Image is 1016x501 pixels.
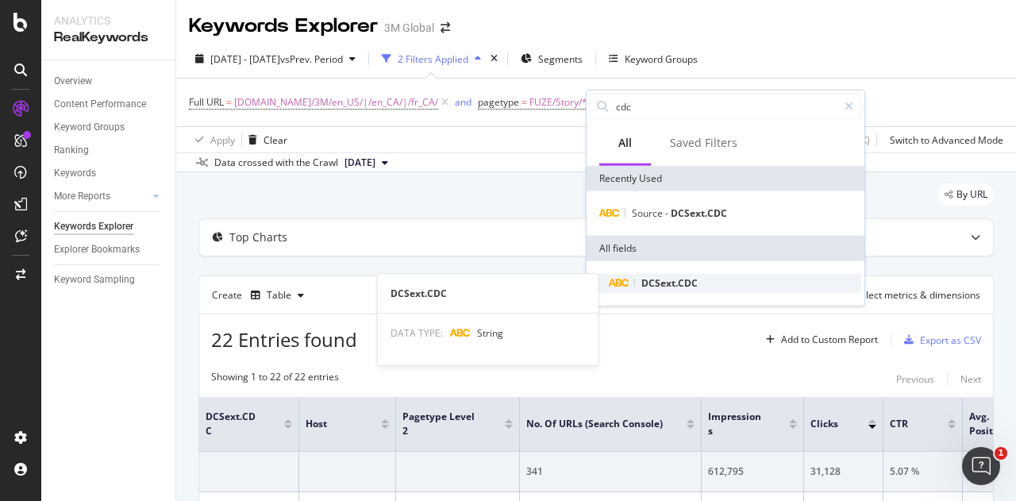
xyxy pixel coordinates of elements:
[587,236,864,261] div: All fields
[210,52,280,66] span: [DATE] - [DATE]
[210,133,235,147] div: Apply
[54,73,164,90] a: Overview
[521,95,527,109] span: =
[54,165,164,182] a: Keywords
[587,166,864,191] div: Recently Used
[938,183,994,206] div: legacy label
[54,241,164,258] a: Explorer Bookmarks
[54,119,125,136] div: Keyword Groups
[384,20,434,36] div: 3M Global
[189,95,224,109] span: Full URL
[625,52,698,66] div: Keyword Groups
[671,206,727,220] span: DCSext.CDC
[54,218,133,235] div: Keywords Explorer
[665,206,671,220] span: -
[344,156,375,170] span: 2024 Dec. 1st
[189,127,235,152] button: Apply
[632,206,665,220] span: Source
[244,283,310,308] button: Table
[708,464,797,479] div: 612,795
[338,153,394,172] button: [DATE]
[614,94,837,118] input: Search by field name
[54,13,163,29] div: Analytics
[206,410,260,438] span: DCSext.CDC
[487,51,501,67] div: times
[264,133,287,147] div: Clear
[54,218,164,235] a: Keywords Explorer
[375,46,487,71] button: 2 Filters Applied
[54,165,96,182] div: Keywords
[54,142,89,159] div: Ranking
[708,410,765,438] span: Impressions
[526,417,663,431] span: No. of URLs (Search Console)
[618,135,632,151] div: All
[855,288,980,302] div: Select metrics & dimensions
[478,95,519,109] span: pagetype
[526,464,695,479] div: 341
[54,29,163,47] div: RealKeywords
[455,94,471,110] button: and
[54,119,164,136] a: Keyword Groups
[641,276,698,290] span: DCSext.CDC
[898,327,981,353] button: Export as CSV
[956,190,987,199] span: By URL
[234,91,438,114] span: [DOMAIN_NAME]/3M/en_US/|/en_CA/|/fr_CA/
[211,370,339,389] div: Showing 1 to 22 of 22 entries
[602,46,704,71] button: Keyword Groups
[995,447,1007,460] span: 1
[781,335,878,345] div: Add to Custom Report
[477,326,503,340] span: String
[529,91,587,114] span: FUZE/Story/*
[242,127,287,152] button: Clear
[960,370,981,389] button: Next
[212,283,310,308] div: Create
[883,127,1003,152] button: Switch to Advanced Mode
[960,372,981,386] div: Next
[54,272,135,288] div: Keyword Sampling
[214,156,338,170] div: Data crossed with the Crawl
[810,417,845,431] span: Clicks
[962,447,1000,485] iframe: Intercom live chat
[54,188,148,205] a: More Reports
[810,464,876,479] div: 31,128
[890,464,956,479] div: 5.07 %
[378,287,598,300] div: DCSext.CDC
[402,410,481,438] span: pagetype Level 2
[670,135,737,151] div: Saved Filters
[398,52,468,66] div: 2 Filters Applied
[54,272,164,288] a: Keyword Sampling
[833,286,980,305] button: Select metrics & dimensions
[441,22,450,33] div: arrow-right-arrow-left
[54,188,110,205] div: More Reports
[896,372,934,386] div: Previous
[538,52,583,66] span: Segments
[211,326,357,353] span: 22 Entries found
[54,96,146,113] div: Content Performance
[54,73,92,90] div: Overview
[54,96,164,113] a: Content Performance
[455,95,471,109] div: and
[229,229,287,245] div: Top Charts
[890,133,1003,147] div: Switch to Advanced Mode
[306,417,357,431] span: Host
[54,241,140,258] div: Explorer Bookmarks
[890,417,924,431] span: CTR
[226,95,232,109] span: =
[514,46,589,71] button: Segments
[896,370,934,389] button: Previous
[920,333,981,347] div: Export as CSV
[280,52,343,66] span: vs Prev. Period
[267,291,291,300] div: Table
[54,142,164,159] a: Ranking
[760,327,878,353] button: Add to Custom Report
[391,326,443,340] span: DATA TYPE:
[189,13,378,40] div: Keywords Explorer
[189,46,362,71] button: [DATE] - [DATE]vsPrev. Period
